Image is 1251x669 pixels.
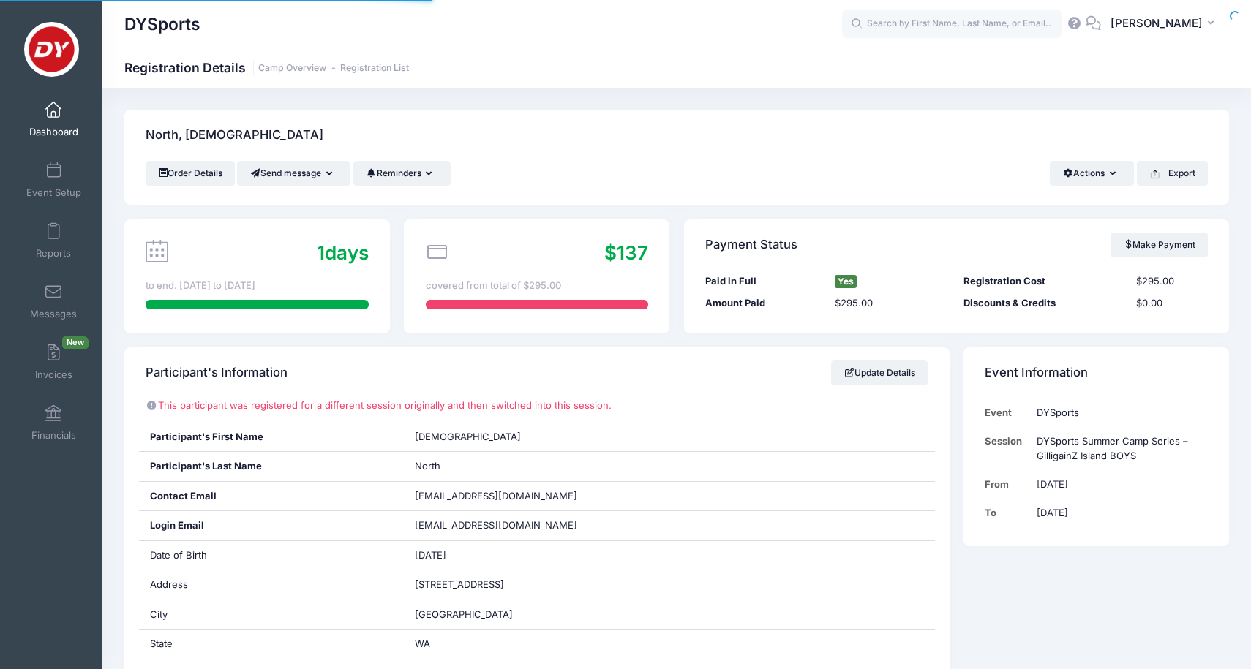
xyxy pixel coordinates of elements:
[956,296,1128,311] div: Discounts & Credits
[146,115,323,156] h4: North, [DEMOGRAPHIC_DATA]
[36,247,71,260] span: Reports
[835,275,857,288] span: Yes
[1111,233,1208,257] a: Make Payment
[237,161,350,186] button: Send message
[139,630,405,659] div: State
[1029,398,1208,427] td: DYSports
[146,398,928,413] p: This participant was registered for a different session originally and then switched into this se...
[353,161,451,186] button: Reminders
[985,427,1029,470] td: Session
[19,276,89,327] a: Messages
[985,499,1029,527] td: To
[415,460,440,472] span: North
[985,352,1088,394] h4: Event Information
[1137,161,1208,186] button: Export
[415,578,504,590] span: [STREET_ADDRESS]
[19,94,89,145] a: Dashboard
[698,296,827,311] div: Amount Paid
[19,397,89,448] a: Financials
[698,274,827,289] div: Paid in Full
[30,308,77,320] span: Messages
[1029,427,1208,470] td: DYSports Summer Camp Series – GilligainZ Island BOYS
[139,511,405,540] div: Login Email
[985,470,1029,499] td: From
[139,482,405,511] div: Contact Email
[258,63,326,74] a: Camp Overview
[705,224,797,265] h4: Payment Status
[146,352,288,394] h4: Participant's Information
[827,296,957,311] div: $295.00
[26,186,81,199] span: Event Setup
[19,154,89,205] a: Event Setup
[1029,499,1208,527] td: [DATE]
[956,274,1128,289] div: Registration Cost
[415,431,521,442] span: [DEMOGRAPHIC_DATA]
[124,7,200,41] h1: DYSports
[415,518,598,533] span: [EMAIL_ADDRESS][DOMAIN_NAME]
[19,336,89,388] a: InvoicesNew
[19,215,89,266] a: Reports
[842,10,1062,39] input: Search by First Name, Last Name, or Email...
[139,423,405,452] div: Participant's First Name
[124,60,409,75] h1: Registration Details
[604,241,648,264] span: $137
[139,452,405,481] div: Participant's Last Name
[985,398,1029,427] td: Event
[35,368,72,381] span: Invoices
[1050,161,1134,186] button: Actions
[146,161,235,186] a: Order Details
[317,238,369,267] div: days
[415,608,513,620] span: [GEOGRAPHIC_DATA]
[317,241,325,264] span: 1
[139,541,405,570] div: Date of Birth
[1129,274,1215,289] div: $295.00
[29,126,78,138] span: Dashboard
[24,22,79,77] img: DYSports
[1129,296,1215,311] div: $0.00
[1111,15,1203,31] span: [PERSON_NAME]
[1029,470,1208,499] td: [DATE]
[1101,7,1229,41] button: [PERSON_NAME]
[415,638,430,649] span: WA
[139,570,405,600] div: Address
[831,360,928,385] a: Update Details
[340,63,409,74] a: Registration List
[146,279,368,293] div: to end. [DATE] to [DATE]
[415,490,577,502] span: [EMAIL_ADDRESS][DOMAIN_NAME]
[139,600,405,630] div: City
[415,549,446,561] span: [DATE]
[62,336,89,349] span: New
[426,279,648,293] div: covered from total of $295.00
[31,429,76,442] span: Financials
